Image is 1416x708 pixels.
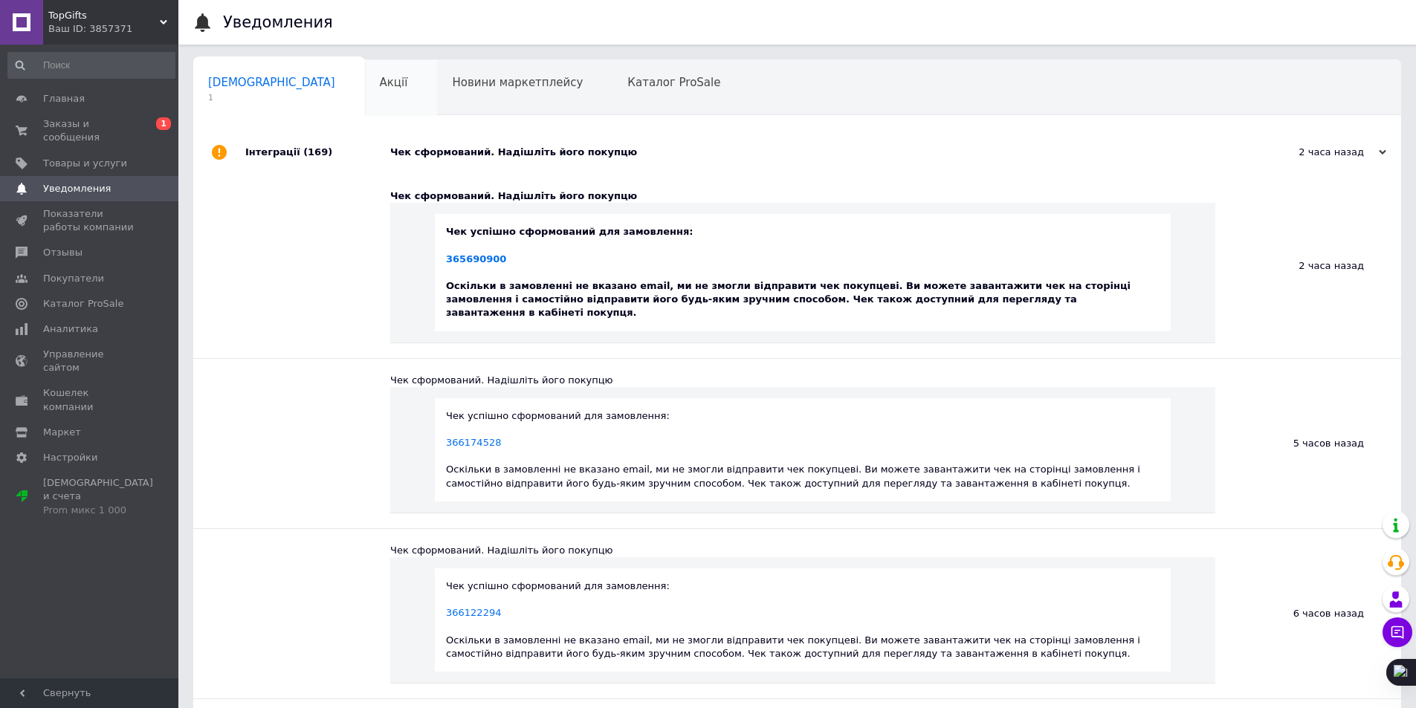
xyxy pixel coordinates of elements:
div: Prom микс 1 000 [43,504,153,517]
span: TopGifts [48,9,160,22]
span: Покупатели [43,272,104,285]
input: Поиск [7,52,175,79]
div: Чек сформований. Надішліть його покупцю [390,189,1215,203]
div: Ваш ID: 3857371 [48,22,178,36]
span: 1 [156,117,171,130]
div: Чек успішно сформований для замовлення: Оскільки в замовленні не вказано email, ми не змогли відп... [446,409,1160,490]
button: Чат с покупателем [1383,617,1412,647]
span: 1 [208,92,335,103]
span: Главная [43,92,85,105]
div: 2 часа назад [1238,146,1386,159]
div: 6 часов назад [1215,529,1401,698]
div: 2 часа назад [1215,175,1401,358]
span: Аналитика [43,322,98,336]
div: 5 часов назад [1215,359,1401,528]
span: Акції [380,76,408,89]
span: Заказы и сообщения [43,117,138,144]
div: Інтеграції [245,130,390,175]
span: Показатели работы компании [43,207,138,234]
span: Отзывы [43,246,83,259]
span: Товары и услуги [43,157,127,170]
span: Уведомления [43,182,111,195]
div: Чек успішно сформований для замовлення: Оскільки в замовленні не вказано email, ми не змогли відп... [446,225,1160,319]
div: Чек сформований. Надішліть його покупцю [390,374,1215,387]
a: 366122294 [446,607,501,618]
div: Чек сформований. Надішліть його покупцю [390,544,1215,557]
span: Управление сайтом [43,348,138,374]
span: Новини маркетплейсу [452,76,583,89]
span: Каталог ProSale [43,297,123,311]
span: (169) [303,146,332,157]
a: 365690900 [446,253,506,264]
span: Маркет [43,426,81,439]
span: Кошелек компании [43,386,138,413]
span: Каталог ProSale [627,76,720,89]
span: [DEMOGRAPHIC_DATA] и счета [43,476,153,517]
span: [DEMOGRAPHIC_DATA] [208,76,335,89]
h1: Уведомления [223,13,333,31]
div: Чек успішно сформований для замовлення: Оскільки в замовленні не вказано email, ми не змогли відп... [446,579,1160,660]
div: Чек сформований. Надішліть його покупцю [390,146,1238,159]
span: Настройки [43,451,97,464]
a: 366174528 [446,437,501,448]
